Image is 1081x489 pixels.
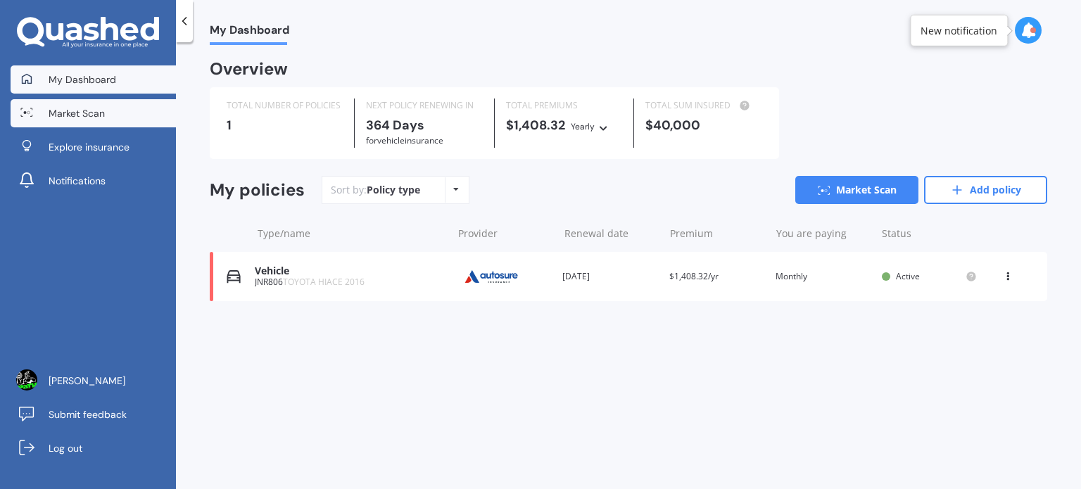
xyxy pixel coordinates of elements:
[210,23,289,42] span: My Dashboard
[776,227,871,241] div: You are paying
[283,276,365,288] span: TOYOTA HIACE 2016
[49,441,82,455] span: Log out
[49,72,116,87] span: My Dashboard
[367,183,420,197] div: Policy type
[255,265,445,277] div: Vehicle
[458,227,553,241] div: Provider
[11,133,176,161] a: Explore insurance
[11,65,176,94] a: My Dashboard
[16,369,37,390] img: ACg8ocJXjctPtsVrCoGSXgcjkyMkd40qHS8U-KxHRFhD-r8odbQ=s96-c
[49,174,106,188] span: Notifications
[506,99,622,113] div: TOTAL PREMIUMS
[227,99,343,113] div: TOTAL NUMBER OF POLICIES
[11,99,176,127] a: Market Scan
[571,120,595,134] div: Yearly
[645,118,761,132] div: $40,000
[562,269,657,284] div: [DATE]
[210,62,288,76] div: Overview
[49,374,125,388] span: [PERSON_NAME]
[506,118,622,134] div: $1,408.32
[11,167,176,195] a: Notifications
[669,270,719,282] span: $1,408.32/yr
[255,277,445,287] div: JNR806
[795,176,918,204] a: Market Scan
[670,227,765,241] div: Premium
[776,269,871,284] div: Monthly
[210,180,305,201] div: My policies
[227,118,343,132] div: 1
[49,140,129,154] span: Explore insurance
[456,263,526,290] img: Autosure
[331,183,420,197] div: Sort by:
[49,407,127,421] span: Submit feedback
[882,227,977,241] div: Status
[366,99,482,113] div: NEXT POLICY RENEWING IN
[366,134,443,146] span: for Vehicle insurance
[366,117,424,134] b: 364 Days
[645,99,761,113] div: TOTAL SUM INSURED
[564,227,659,241] div: Renewal date
[11,434,176,462] a: Log out
[896,270,920,282] span: Active
[924,176,1047,204] a: Add policy
[227,269,241,284] img: Vehicle
[11,367,176,395] a: [PERSON_NAME]
[921,23,997,37] div: New notification
[11,400,176,428] a: Submit feedback
[258,227,447,241] div: Type/name
[49,106,105,120] span: Market Scan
